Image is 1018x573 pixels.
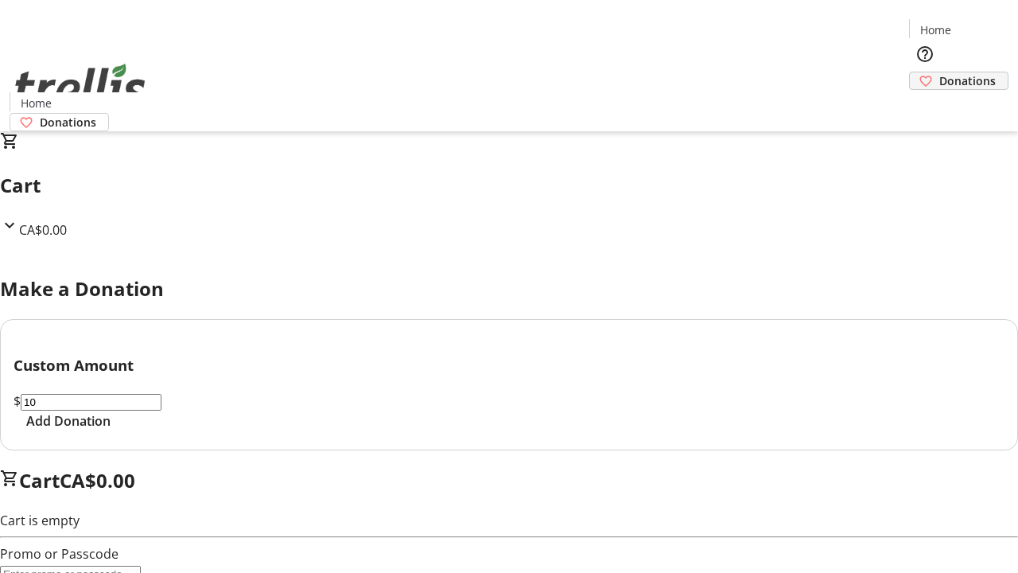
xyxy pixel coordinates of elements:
span: Donations [40,114,96,131]
span: Home [920,21,951,38]
span: Donations [939,72,996,89]
span: Home [21,95,52,111]
h3: Custom Amount [14,354,1004,376]
span: CA$0.00 [60,467,135,493]
img: Orient E2E Organization xL2k3T5cPu's Logo [10,46,151,126]
input: Donation Amount [21,394,161,411]
a: Home [10,95,61,111]
span: Add Donation [26,411,111,431]
a: Donations [909,72,1008,90]
button: Add Donation [14,411,123,431]
button: Help [909,38,941,70]
a: Donations [10,113,109,131]
button: Cart [909,90,941,122]
span: $ [14,392,21,410]
a: Home [910,21,961,38]
span: CA$0.00 [19,221,67,239]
